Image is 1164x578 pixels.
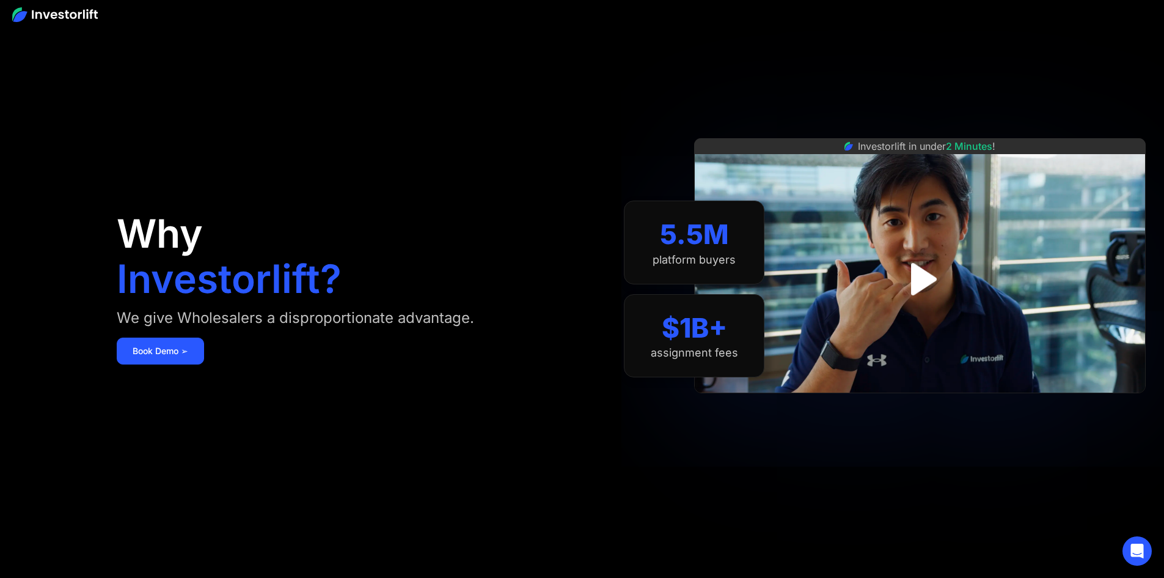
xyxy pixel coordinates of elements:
[117,338,204,365] a: Book Demo ➢
[662,312,727,344] div: $1B+
[858,139,995,154] div: Investorlift in under !
[893,252,947,306] a: open lightbox
[660,218,729,251] div: 5.5M
[653,253,736,267] div: platform buyers
[946,140,992,152] span: 2 Minutes
[829,399,1012,414] iframe: Customer reviews powered by Trustpilot
[1122,536,1152,566] div: Open Intercom Messenger
[117,259,342,298] h1: Investorlift?
[117,214,203,253] h1: Why
[117,308,474,328] div: We give Wholesalers a disproportionate advantage.
[651,346,738,360] div: assignment fees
